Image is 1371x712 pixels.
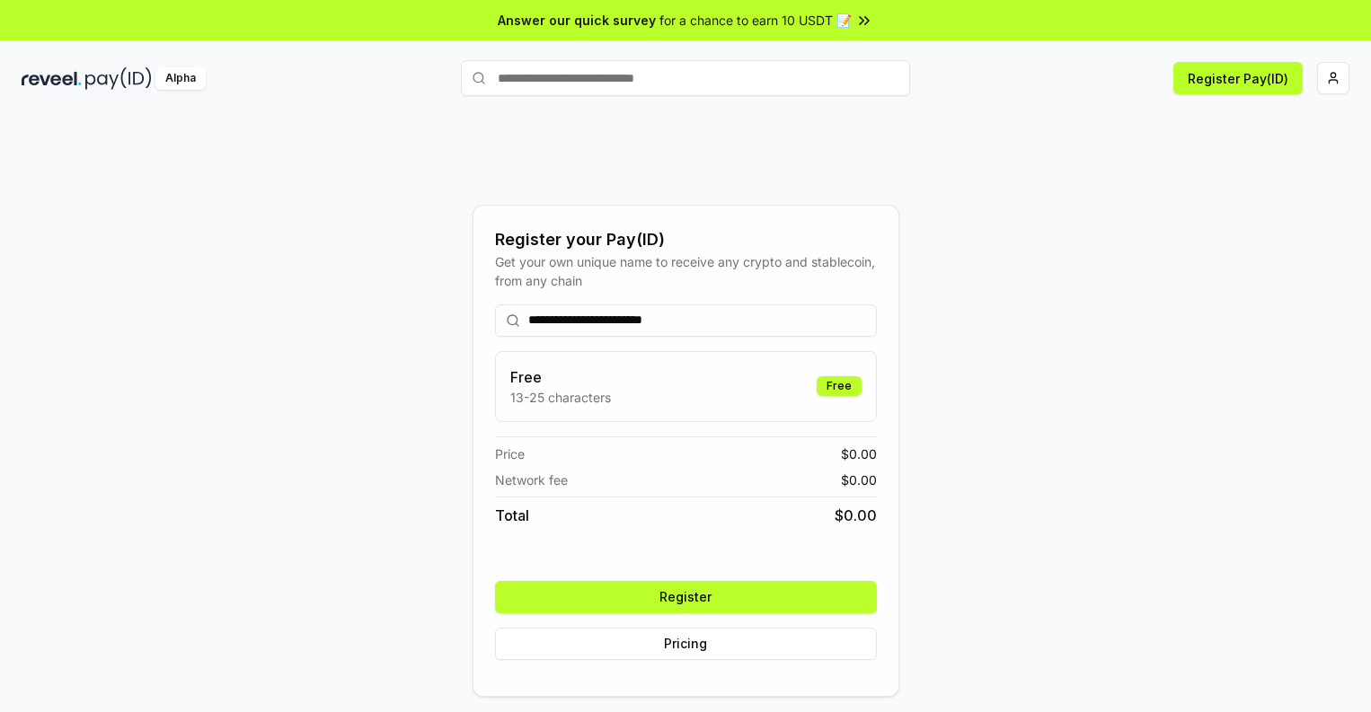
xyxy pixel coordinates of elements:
[155,67,206,90] div: Alpha
[841,444,877,463] span: $ 0.00
[1173,62,1303,94] button: Register Pay(ID)
[22,67,82,90] img: reveel_dark
[495,470,568,489] span: Network fee
[835,505,877,526] span: $ 0.00
[85,67,152,90] img: pay_id
[495,227,877,252] div: Register your Pay(ID)
[510,388,611,407] p: 13-25 characters
[495,505,529,526] span: Total
[495,252,877,290] div: Get your own unique name to receive any crypto and stablecoin, from any chain
[817,376,862,396] div: Free
[659,11,852,30] span: for a chance to earn 10 USDT 📝
[510,366,611,388] h3: Free
[495,444,525,463] span: Price
[498,11,656,30] span: Answer our quick survey
[495,581,877,613] button: Register
[841,470,877,489] span: $ 0.00
[495,628,877,660] button: Pricing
